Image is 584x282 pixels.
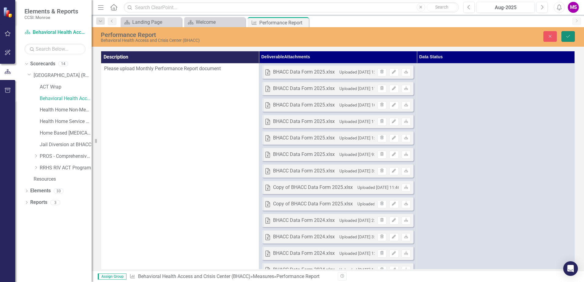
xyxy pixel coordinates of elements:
input: Search Below... [24,44,86,54]
div: Aug-2025 [479,4,533,11]
small: Uploaded [DATE] 3:41 PM [339,234,387,239]
a: Elements [30,187,51,194]
div: Welcome [196,18,244,26]
a: Health Home Service Dollars [40,118,92,125]
a: Health Home Non-Medicaid Care Management [40,107,92,114]
a: [GEOGRAPHIC_DATA] (RRH) [34,72,92,79]
div: BHACC Data Form 2025.xlsx [273,151,335,158]
span: Search [435,5,448,9]
span: Elements & Reports [24,8,78,15]
a: ACT Wrap [40,84,92,91]
small: Uploaded [DATE] 12:47 PM [339,251,389,256]
span: Assign Group [98,273,126,280]
div: Copy of BHACC Data Form 2025.xlsx [273,201,353,208]
small: Uploaded [DATE] 10:36 AM [339,103,389,107]
div: BHACC Data Form 2025.xlsx [273,135,335,142]
a: Resources [34,176,92,183]
small: Uploaded [DATE] 1:40 PM [339,136,387,140]
div: 33 [54,188,64,193]
div: » » [130,273,333,280]
a: Scorecards [30,60,55,67]
div: Copy of BHACC Data Form 2025.xlsx [273,184,353,191]
small: Uploaded [DATE] 8:29 AM [357,201,405,206]
a: Landing Page [122,18,180,26]
div: BHACC Data Form 2025.xlsx [273,69,335,76]
button: Aug-2025 [476,2,535,13]
div: Performance Report [259,19,307,27]
div: BHACC Data Form 2025.xlsx [273,85,335,92]
div: 14 [58,61,68,67]
small: Uploaded [DATE] 2:27 PM [339,218,387,223]
small: Uploaded [DATE] 12:57 PM [339,70,389,74]
small: CCSI: Monroe [24,15,78,20]
div: BHACC Data Form 2024.xlsx [273,233,335,240]
small: Uploaded [DATE] 11:08 AM [339,86,389,91]
a: Measures [253,273,274,279]
div: Behavioral Health Access and Crisis Center (BHACC) [101,38,367,43]
div: BHACC Data Form 2024.xlsx [273,266,335,273]
div: BHACC Data Form 2025.xlsx [273,118,335,125]
div: Landing Page [132,18,180,26]
a: RRHS RIV ACT Program [40,164,92,172]
a: Reports [30,199,47,206]
button: MS [568,2,579,13]
a: Jail Diversion at BHACC [40,141,92,148]
div: BHACC Data Form 2024.xlsx [273,217,335,224]
small: Uploaded [DATE] 9:24 AM [339,152,387,157]
a: Home Based [MEDICAL_DATA] [40,130,92,137]
small: Uploaded [DATE] 3:20 PM [339,168,387,173]
a: PROS - Comprehensive with Clinic [40,153,92,160]
span: Please upload Monthly Performance Report document [104,66,221,71]
div: 3 [50,200,60,205]
small: Uploaded [DATE] 11:24 AM [339,119,389,124]
div: BHACC Data Form 2025.xlsx [273,102,335,109]
small: Uploaded [DATE] 11:46 AM [357,185,407,190]
div: Performance Report [101,31,367,38]
img: ClearPoint Strategy [3,7,14,17]
a: Behavioral Health Access and Crisis Center (BHACC) [40,95,92,102]
div: BHACC Data Form 2024.xlsx [273,250,335,257]
a: Behavioral Health Access and Crisis Center (BHACC) [138,273,250,279]
a: Behavioral Health Access and Crisis Center (BHACC) [24,29,86,36]
small: Uploaded [DATE] 1:47 PM [339,267,387,272]
div: Performance Report [276,273,319,279]
a: Welcome [186,18,244,26]
div: Open Intercom Messenger [563,261,578,276]
div: BHACC Data Form 2025.xlsx [273,168,335,175]
button: Search [427,3,457,12]
input: Search ClearPoint... [124,2,459,13]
